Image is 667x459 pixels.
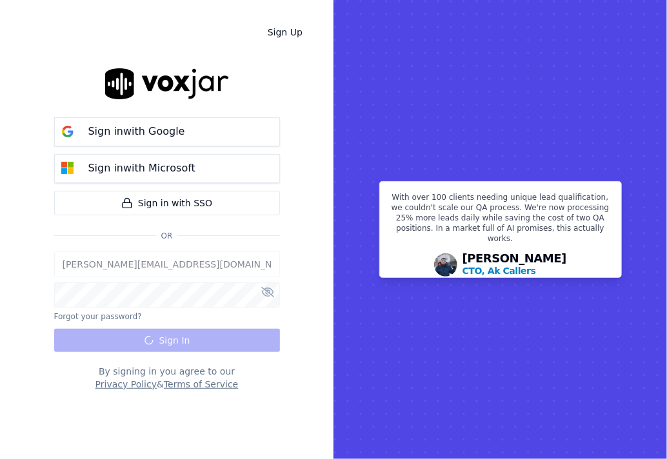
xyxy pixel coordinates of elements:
div: [PERSON_NAME] [463,253,567,277]
p: With over 100 clients needing unique lead qualification, we couldn't scale our QA process. We're ... [388,192,613,249]
a: Sign Up [257,21,313,44]
button: Privacy Policy [95,378,157,391]
p: CTO, Ak Callers [463,264,536,277]
button: Sign inwith Google [54,117,280,146]
p: Sign in with Microsoft [88,161,195,176]
img: logo [105,68,229,99]
button: Sign inwith Microsoft [54,154,280,183]
div: By signing in you agree to our & [54,365,280,391]
img: Avatar [434,253,457,277]
input: Email [54,251,280,277]
button: Terms of Service [164,378,238,391]
img: microsoft Sign in button [55,155,81,181]
span: Or [156,231,178,241]
img: google Sign in button [55,119,81,144]
a: Sign in with SSO [54,191,280,215]
button: Forgot your password? [54,311,142,322]
p: Sign in with Google [88,124,185,139]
